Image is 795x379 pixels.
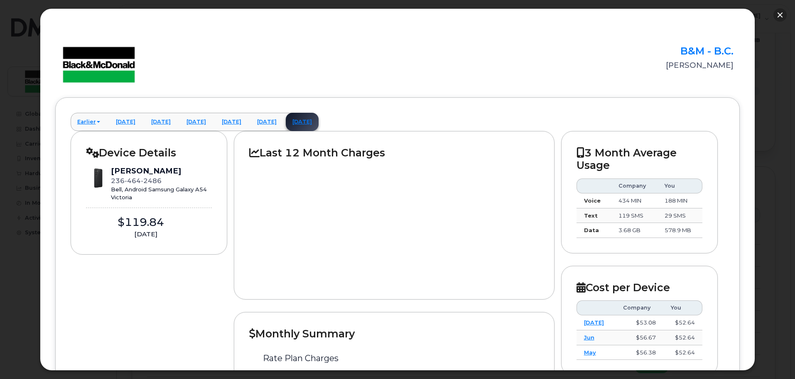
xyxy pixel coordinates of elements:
[663,345,702,360] td: $52.64
[616,300,663,315] th: Company
[577,281,703,294] h2: Cost per Device
[663,330,702,345] td: $52.64
[584,319,604,326] a: [DATE]
[611,208,657,223] td: 119 SMS
[86,215,196,230] div: $119.84
[86,230,206,239] div: [DATE]
[663,300,702,315] th: You
[584,212,598,219] strong: Text
[616,315,663,330] td: $53.08
[657,208,702,223] td: 29 SMS
[611,223,657,238] td: 3.68 GB
[249,327,539,340] h2: Monthly Summary
[584,349,596,356] a: May
[663,315,702,330] td: $52.64
[616,330,663,345] td: $56.67
[584,334,594,341] a: Jun
[616,345,663,360] td: $56.38
[657,223,702,238] td: 578.9 MB
[584,227,599,233] strong: Data
[657,193,702,208] td: 188 MIN
[611,193,657,208] td: 434 MIN
[263,354,525,363] h3: Rate Plan Charges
